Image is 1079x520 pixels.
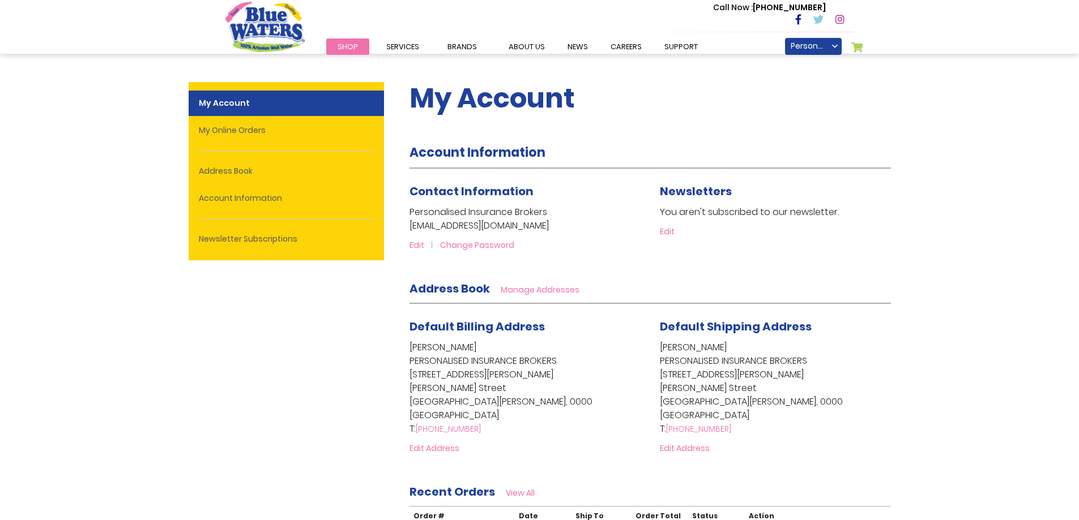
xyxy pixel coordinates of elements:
[189,91,384,116] strong: My Account
[501,284,579,295] a: Manage Addresses
[506,487,535,498] a: View All
[660,341,891,436] address: [PERSON_NAME] PERSONALISED INSURANCE BROKERS [STREET_ADDRESS][PERSON_NAME] [PERSON_NAME] Street [...
[713,2,753,13] span: Call Now :
[660,319,812,334] span: Default Shipping Address
[386,41,419,52] span: Services
[189,118,384,143] a: My Online Orders
[410,239,438,251] a: Edit
[713,2,826,14] p: [PHONE_NUMBER]
[660,442,710,454] a: Edit Address
[410,484,495,500] strong: Recent Orders
[497,38,556,55] a: about us
[410,239,424,251] span: Edit
[599,38,653,55] a: careers
[660,183,732,199] span: Newsletters
[660,205,891,219] p: You aren't subscribed to our newsletter.
[556,38,599,55] a: News
[338,41,358,52] span: Shop
[410,183,534,199] span: Contact Information
[440,239,514,251] a: Change Password
[410,144,545,161] strong: Account Information
[410,442,459,454] a: Edit Address
[225,2,305,51] a: store logo
[410,79,575,117] span: My Account
[189,226,384,252] a: Newsletter Subscriptions
[653,38,709,55] a: support
[410,205,641,233] p: Personalised Insurance Brokers [EMAIL_ADDRESS][DOMAIN_NAME]
[189,186,384,211] a: Account Information
[189,158,384,184] a: Address Book
[660,226,675,237] a: Edit
[666,423,731,435] a: [PHONE_NUMBER]
[447,41,477,52] span: Brands
[785,38,842,55] a: Personalised Insurance Brokers
[416,423,481,435] a: [PHONE_NUMBER]
[410,319,545,334] span: Default Billing Address
[410,341,641,436] address: [PERSON_NAME] PERSONALISED INSURANCE BROKERS [STREET_ADDRESS][PERSON_NAME] [PERSON_NAME] Street [...
[410,281,490,296] strong: Address Book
